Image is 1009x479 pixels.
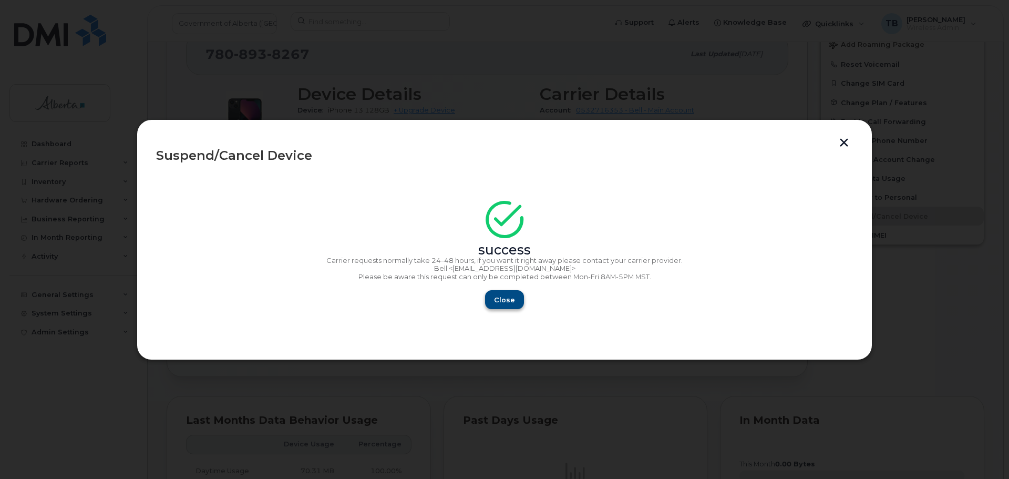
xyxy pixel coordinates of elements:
[156,257,853,265] p: Carrier requests normally take 24–48 hours, if you want it right away please contact your carrier...
[485,290,524,309] button: Close
[156,273,853,281] p: Please be aware this request can only be completed between Mon-Fri 8AM-5PM MST.
[156,149,853,162] div: Suspend/Cancel Device
[494,295,515,305] span: Close
[156,264,853,273] p: Bell <[EMAIL_ADDRESS][DOMAIN_NAME]>
[156,246,853,254] div: success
